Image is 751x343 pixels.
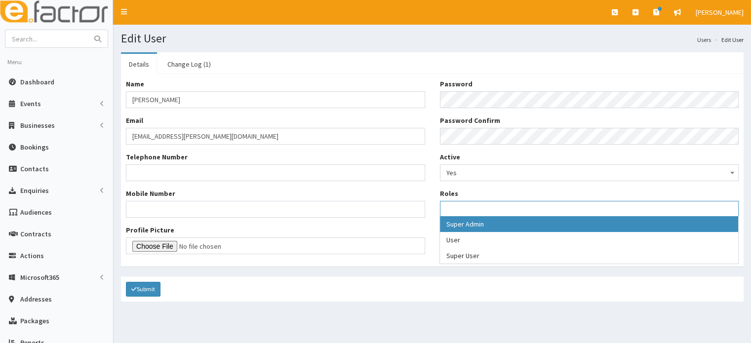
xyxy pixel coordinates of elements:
[440,164,739,181] span: Yes
[126,115,143,125] label: Email
[712,36,744,44] li: Edit User
[20,295,52,304] span: Addresses
[20,143,49,152] span: Bookings
[159,54,219,75] a: Change Log (1)
[126,282,160,297] button: Submit
[20,99,41,108] span: Events
[20,208,52,217] span: Audiences
[20,121,55,130] span: Businesses
[126,189,175,198] label: Mobile Number
[20,251,44,260] span: Actions
[440,232,738,248] li: User
[5,30,88,47] input: Search...
[121,54,157,75] a: Details
[440,216,738,232] li: Super Admin
[126,79,144,89] label: Name
[20,77,54,86] span: Dashboard
[20,316,49,325] span: Packages
[20,164,49,173] span: Contacts
[440,79,473,89] label: Password
[440,189,458,198] label: Roles
[121,32,744,45] h1: Edit User
[20,273,59,282] span: Microsoft365
[446,166,733,180] span: Yes
[20,186,49,195] span: Enquiries
[697,36,711,44] a: Users
[440,152,460,162] label: Active
[696,8,744,17] span: [PERSON_NAME]
[126,225,174,235] label: Profile Picture
[126,152,188,162] label: Telephone Number
[20,229,51,238] span: Contracts
[440,115,500,125] label: Password Confirm
[440,248,738,264] li: Super User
